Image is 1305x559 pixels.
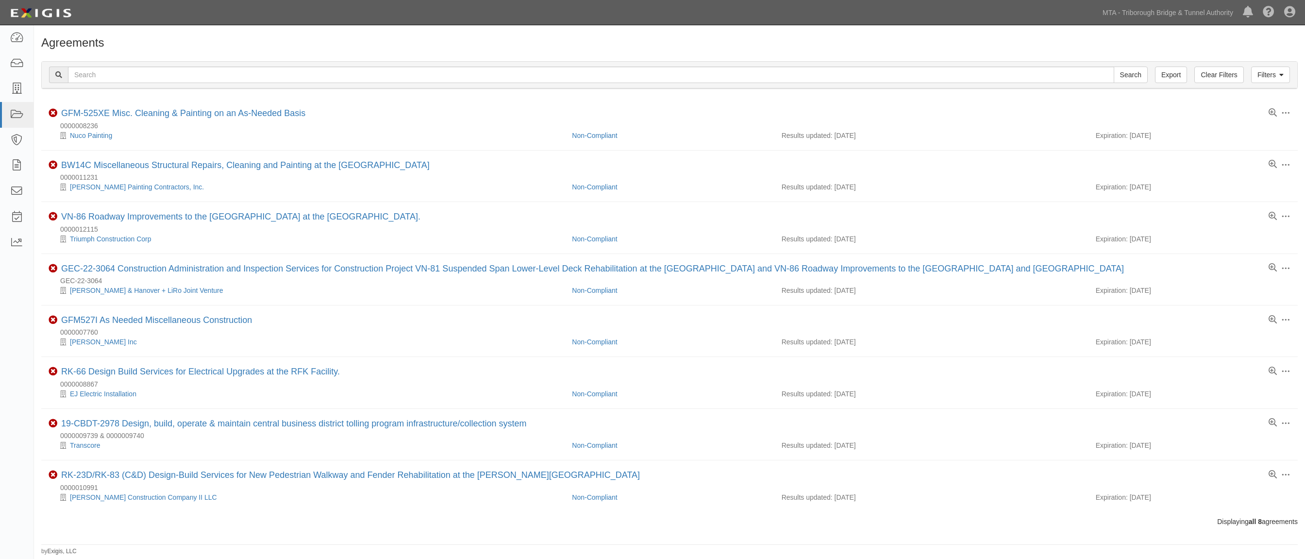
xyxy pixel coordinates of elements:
[1269,316,1277,324] a: View results summary
[1096,234,1290,244] div: Expiration: [DATE]
[1096,182,1290,192] div: Expiration: [DATE]
[572,493,617,501] a: Non-Compliant
[49,286,565,295] div: Hardesty & Hanover + LiRo Joint Venture
[61,470,640,481] div: RK-23D/RK-83 (C&D) Design-Build Services for New Pedestrian Walkway and Fender Rehabilitation at ...
[70,287,223,294] a: [PERSON_NAME] & Hanover + LiRo Joint Venture
[1096,492,1290,502] div: Expiration: [DATE]
[61,160,430,170] a: BW14C Miscellaneous Structural Repairs, Cleaning and Painting at the [GEOGRAPHIC_DATA]
[61,367,340,376] a: RK-66 Design Build Services for Electrical Upgrades at the RFK Facility.
[61,108,305,119] div: GFM-525XE Misc. Cleaning & Painting on an As-Needed Basis
[782,492,1081,502] div: Results updated: [DATE]
[49,431,1298,440] div: 0000009739 & 0000009740
[41,547,77,556] small: by
[49,440,565,450] div: Transcore
[70,493,217,501] a: [PERSON_NAME] Construction Company II LLC
[49,131,565,140] div: Nuco Painting
[49,389,565,399] div: EJ Electric Installation
[1096,286,1290,295] div: Expiration: [DATE]
[572,183,617,191] a: Non-Compliant
[49,121,1298,131] div: 0000008236
[49,316,57,324] i: Non-Compliant
[61,419,526,428] a: 19-CBDT-2978 Design, build, operate & maintain central business district tolling program infrastr...
[41,36,1298,49] h1: Agreements
[1098,3,1238,22] a: MTA - Triborough Bridge & Tunnel Authority
[49,264,57,273] i: Non-Compliant
[61,212,420,222] div: VN-86 Roadway Improvements to the Belt Parkway at the Verrazzano-Narrows Bridge.
[782,286,1081,295] div: Results updated: [DATE]
[49,483,1298,492] div: 0000010991
[61,315,252,325] a: GFM527I As Needed Miscellaneous Construction
[1096,389,1290,399] div: Expiration: [DATE]
[572,132,617,139] a: Non-Compliant
[70,132,112,139] a: Nuco Painting
[572,390,617,398] a: Non-Compliant
[70,390,136,398] a: EJ Electric Installation
[49,337,565,347] div: Paul J. Scariano Inc
[49,419,57,428] i: Non-Compliant
[782,389,1081,399] div: Results updated: [DATE]
[49,276,1298,286] div: GEC-22-3064
[61,212,420,221] a: VN-86 Roadway Improvements to the [GEOGRAPHIC_DATA] at the [GEOGRAPHIC_DATA].
[61,419,526,429] div: 19-CBDT-2978 Design, build, operate & maintain central business district tolling program infrastr...
[782,234,1081,244] div: Results updated: [DATE]
[1251,67,1290,83] a: Filters
[70,235,151,243] a: Triumph Construction Corp
[1269,160,1277,169] a: View results summary
[70,338,137,346] a: [PERSON_NAME] Inc
[49,492,565,502] div: Walsh Construction Company II LLC
[782,337,1081,347] div: Results updated: [DATE]
[1269,109,1277,118] a: View results summary
[1096,440,1290,450] div: Expiration: [DATE]
[70,441,100,449] a: Transcore
[61,315,252,326] div: GFM527I As Needed Miscellaneous Construction
[1269,212,1277,221] a: View results summary
[61,160,430,171] div: BW14C Miscellaneous Structural Repairs, Cleaning and Painting at the Bronx-Whitestone Bridge
[572,287,617,294] a: Non-Compliant
[1269,419,1277,427] a: View results summary
[61,108,305,118] a: GFM-525XE Misc. Cleaning & Painting on an As-Needed Basis
[1269,264,1277,272] a: View results summary
[1096,131,1290,140] div: Expiration: [DATE]
[61,264,1124,273] a: GEC-22-3064 Construction Administration and Inspection Services for Construction Project VN-81 Su...
[49,182,565,192] div: Ahern Painting Contractors, Inc.
[49,234,565,244] div: Triumph Construction Corp
[1096,337,1290,347] div: Expiration: [DATE]
[49,379,1298,389] div: 0000008867
[49,161,57,169] i: Non-Compliant
[49,367,57,376] i: Non-Compliant
[1269,471,1277,479] a: View results summary
[49,172,1298,182] div: 0000011231
[572,441,617,449] a: Non-Compliant
[1155,67,1187,83] a: Export
[1269,367,1277,376] a: View results summary
[49,471,57,479] i: Non-Compliant
[49,109,57,118] i: Non-Compliant
[572,235,617,243] a: Non-Compliant
[70,183,204,191] a: [PERSON_NAME] Painting Contractors, Inc.
[61,367,340,377] div: RK-66 Design Build Services for Electrical Upgrades at the RFK Facility.
[34,517,1305,526] div: Displaying agreements
[61,264,1124,274] div: GEC-22-3064 Construction Administration and Inspection Services for Construction Project VN-81 Su...
[49,212,57,221] i: Non-Compliant
[48,548,77,555] a: Exigis, LLC
[7,4,74,22] img: logo-5460c22ac91f19d4615b14bd174203de0afe785f0fc80cf4dbbc73dc1793850b.png
[1263,7,1274,18] i: Help Center - Complianz
[1194,67,1243,83] a: Clear Filters
[68,67,1114,83] input: Search
[1249,518,1262,525] b: all 8
[782,182,1081,192] div: Results updated: [DATE]
[1114,67,1148,83] input: Search
[572,338,617,346] a: Non-Compliant
[49,327,1298,337] div: 0000007760
[782,440,1081,450] div: Results updated: [DATE]
[49,224,1298,234] div: 0000012115
[782,131,1081,140] div: Results updated: [DATE]
[61,470,640,480] a: RK-23D/RK-83 (C&D) Design-Build Services for New Pedestrian Walkway and Fender Rehabilitation at ...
